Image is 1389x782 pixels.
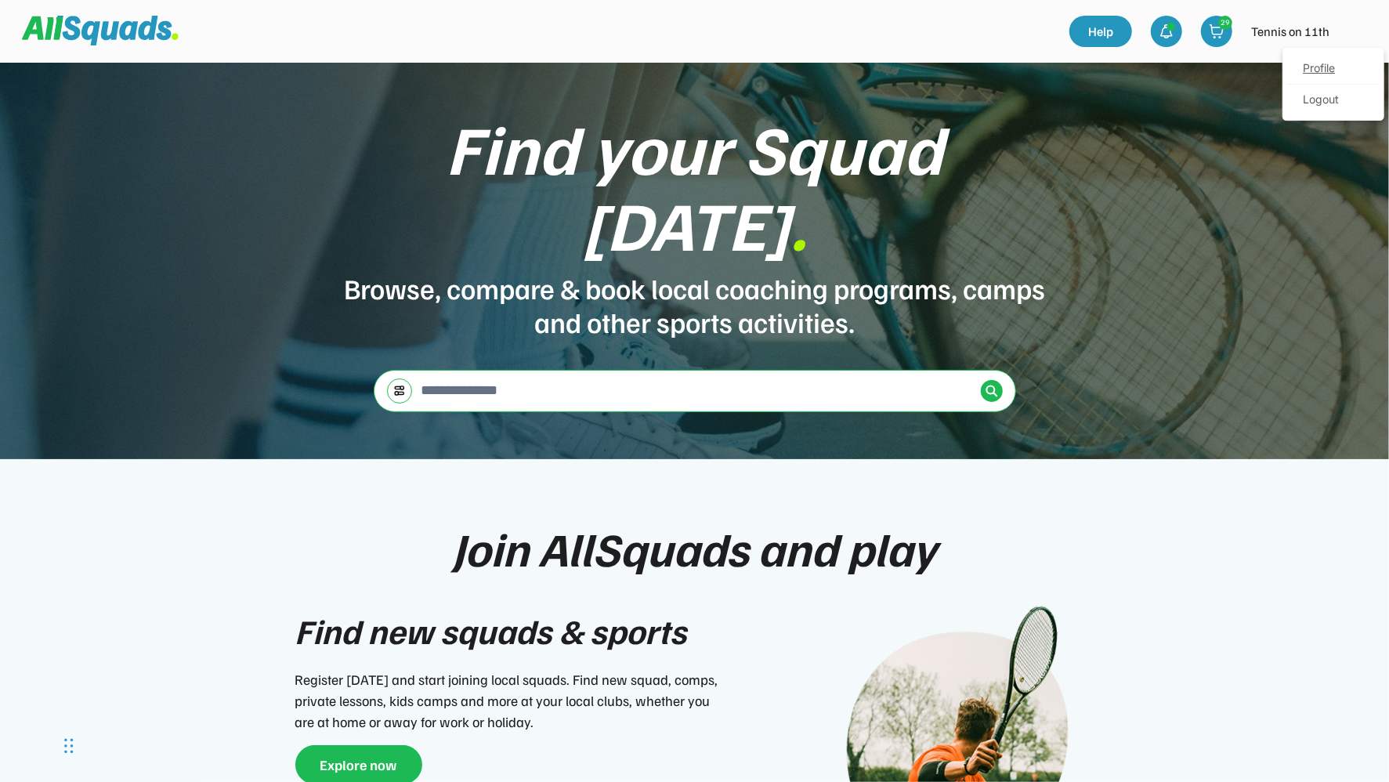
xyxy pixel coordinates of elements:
img: Icon%20%2838%29.svg [986,385,998,397]
a: Help [1069,16,1132,47]
div: Join AllSquads and play [453,522,937,574]
img: settings-03.svg [393,385,406,396]
div: Find your Squad [DATE] [342,110,1047,262]
div: 29 [1219,16,1232,28]
img: Squad%20Logo.svg [22,16,179,45]
img: shopping-cart-01%20%281%29.svg [1209,24,1224,39]
div: Register [DATE] and start joining local squads. Find new squad, comps, private lessons, kids camp... [295,669,726,733]
font: . [790,180,807,266]
img: IMG_2979.png [1339,16,1370,47]
a: Profile [1287,53,1380,85]
div: Logout [1287,85,1380,116]
div: Find new squads & sports [295,605,687,657]
div: Tennis on 11th [1251,22,1329,41]
div: Browse, compare & book local coaching programs, camps and other sports activities. [342,271,1047,339]
img: bell-03%20%281%29.svg [1159,24,1174,39]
